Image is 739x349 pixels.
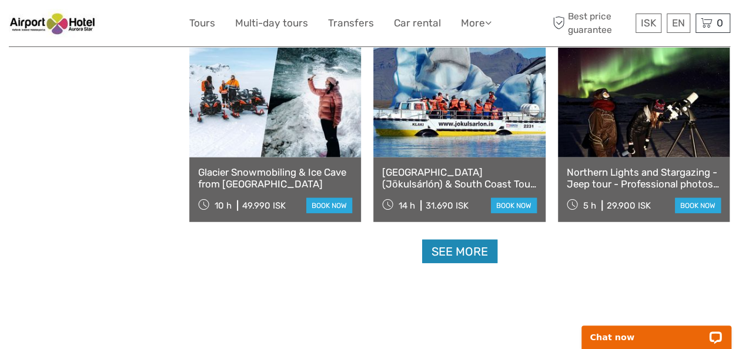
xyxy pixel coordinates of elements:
span: 0 [715,17,725,29]
a: Tours [189,15,215,32]
img: 381-0c194994-509c-4dbb-911f-b95e579ec964_logo_small.jpg [9,9,98,38]
span: ISK [641,17,656,29]
a: Northern Lights and Stargazing - Jeep tour - Professional photos - Free re-run [567,166,721,190]
iframe: LiveChat chat widget [574,312,739,349]
a: Car rental [394,15,441,32]
div: 31.690 ISK [426,200,469,211]
span: 10 h [215,200,232,211]
a: book now [306,198,352,213]
a: Transfers [328,15,374,32]
div: EN [667,14,690,33]
div: 29.900 ISK [607,200,651,211]
a: book now [675,198,721,213]
a: Multi-day tours [235,15,308,32]
span: Best price guarantee [550,10,633,36]
a: Glacier Snowmobiling & Ice Cave from [GEOGRAPHIC_DATA] [198,166,352,190]
a: More [461,15,491,32]
div: 49.990 ISK [242,200,286,211]
span: 5 h [583,200,596,211]
a: book now [491,198,537,213]
span: 14 h [399,200,415,211]
a: See more [422,240,497,264]
a: [GEOGRAPHIC_DATA] (Jökulsárlón) & South Coast Tour with boat ride [382,166,536,190]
